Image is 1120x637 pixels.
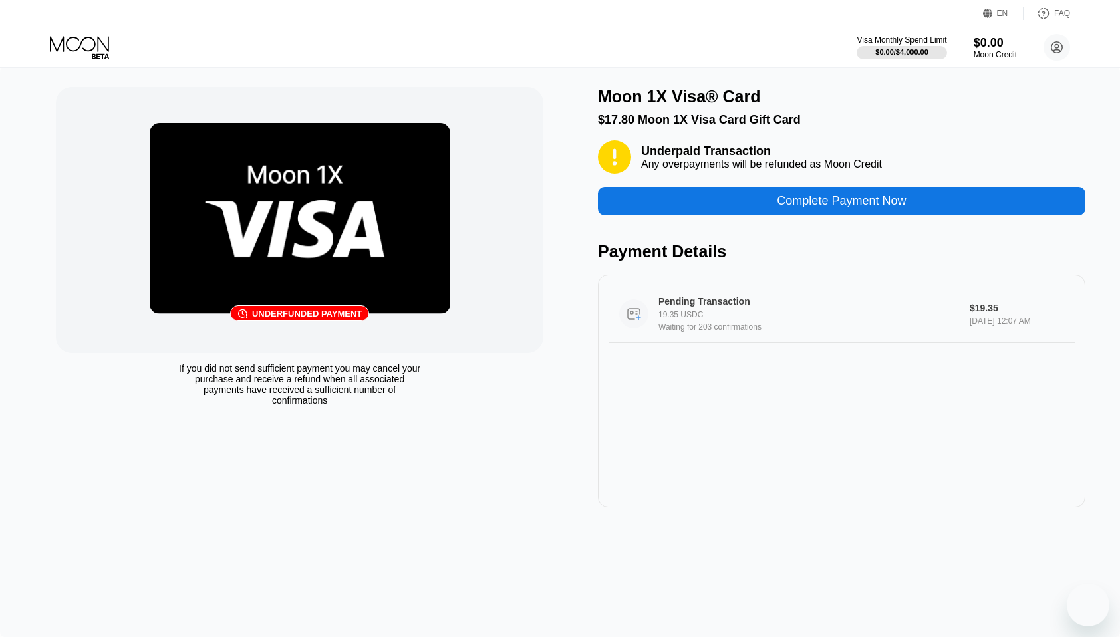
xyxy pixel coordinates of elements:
[1054,9,1070,18] div: FAQ
[178,363,421,406] div: If you did not send sufficient payment you may cancel your purchase and receive a refund when all...
[857,35,946,59] div: Visa Monthly Spend Limit$0.00/$4,000.00
[997,9,1008,18] div: EN
[658,296,943,307] div: Pending Transaction
[974,36,1017,50] div: $0.00
[970,317,1064,326] div: [DATE] 12:07 AM
[252,309,362,318] div: Underfunded payment
[641,158,882,170] div: Any overpayments will be refunded as Moon Credit
[1067,584,1109,626] iframe: Botão para abrir a janela de mensagens, conversa em andamento
[598,174,1085,215] div: Complete Payment Now
[237,308,248,318] div: 󰗎
[641,144,882,158] div: Underpaid Transaction
[857,35,946,45] div: Visa Monthly Spend Limit
[970,303,1064,313] div: $19.35
[983,7,1024,20] div: EN
[974,50,1017,59] div: Moon Credit
[1024,7,1070,20] div: FAQ
[598,242,1085,261] div: Payment Details
[777,193,906,209] div: Complete Payment Now
[974,36,1017,59] div: $0.00Moon Credit
[609,285,1075,343] div: Pending Transaction19.35 USDCWaiting for 203 confirmations$19.35[DATE] 12:07 AM
[658,310,964,319] div: 19.35 USDC
[598,113,1085,127] div: $17.80 Moon 1X Visa Card Gift Card
[658,322,964,332] div: Waiting for 203 confirmations
[598,87,760,106] div: Moon 1X Visa® Card
[875,48,928,56] div: $0.00 / $4,000.00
